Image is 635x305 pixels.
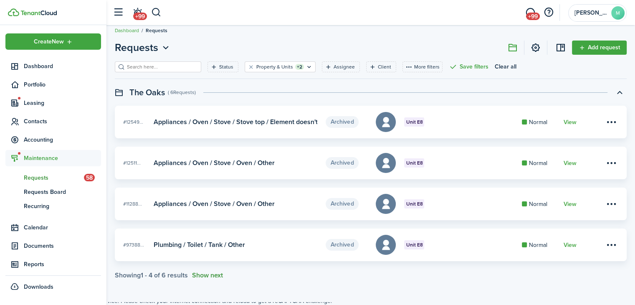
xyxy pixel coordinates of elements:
status: Archived [326,198,359,210]
card-mark: Normal [522,159,555,168]
button: Search [151,5,162,20]
a: Notifications [129,2,145,23]
button: Clear all [495,61,516,72]
button: Open menu [115,40,171,55]
a: Recurring [5,199,101,213]
span: Create New [34,39,64,45]
filter-tag: Open filter [207,61,238,72]
span: Requests [146,27,167,34]
button: Open menu [5,33,101,50]
input: Search here... [125,63,198,71]
span: #97388... [123,241,144,249]
span: Unit E8 [406,200,422,208]
card-mark: Normal [522,118,555,127]
maintenance-list-swimlane-item: Toggle accordion [115,106,627,279]
card-mark: Normal [522,241,555,249]
span: Unit E8 [406,241,422,249]
swimlane-subtitle: ( 6 Requests ) [168,89,196,96]
span: Calendar [24,223,101,232]
a: View [564,201,577,208]
button: Open resource center [541,5,556,20]
avatar-text: M [611,6,625,20]
a: Requests Board [5,185,101,199]
badge: Unit E8 [404,117,424,127]
card-title: Appliances / Oven / Stove / Oven / Other [154,159,275,167]
a: Reports [5,256,101,272]
card-title: Appliances / Oven / Stove / Oven / Other [154,200,275,208]
badge: Unit E8 [404,158,424,168]
button: Open sidebar [110,5,126,20]
span: +99 [526,13,540,20]
filter-tag: Open filter [245,61,316,72]
a: Dashboard [115,27,139,34]
span: 58 [84,174,95,181]
a: Dashboard [5,58,101,74]
button: Clear filter [248,64,255,70]
span: Unit E8 [406,159,422,167]
span: #12549... [123,118,143,126]
a: Messaging [522,2,538,23]
button: Show next [192,272,223,279]
button: Toggle accordion [612,85,627,99]
span: Unit E8 [406,118,422,126]
a: Requests58 [5,170,101,185]
div: Showing results [115,272,188,279]
badge: Unit E8 [404,199,424,208]
span: #11288... [123,200,142,208]
span: #12511... [123,159,141,167]
span: Recurring [24,202,101,211]
span: Documents [24,241,101,250]
span: Contacts [24,117,101,126]
card-mark: Normal [522,200,555,208]
status: Archived [326,157,359,169]
swimlane-title: The Oaks [129,86,165,99]
filter-tag-label: Status [219,63,233,71]
span: Requests [115,40,158,55]
button: More filters [402,61,443,72]
span: Maintenance [24,154,101,163]
filter-tag: Open filter [322,61,360,72]
a: View [564,119,577,126]
card-title: Plumbing / Toilet / Tank / Other [154,241,245,249]
button: Requests [115,40,171,55]
filter-tag-label: Property & Units [256,63,293,71]
filter-tag-label: Assignee [334,63,355,71]
filter-tag-label: Client [378,63,391,71]
status: Archived [326,116,359,128]
span: Requests [24,173,84,182]
filter-tag: Open filter [366,61,396,72]
img: TenantCloud [8,8,19,16]
span: Dashboard [24,62,101,71]
span: Downloads [24,282,53,291]
button: Save filters [449,61,488,72]
span: Leasing [24,99,101,107]
badge: Unit E8 [404,240,424,249]
card-title: Appliances / Oven / Stove / Stove top / Element doesn't work [154,118,317,126]
span: Morgan [574,10,608,16]
span: Portfolio [24,80,101,89]
img: TenantCloud [20,10,57,15]
span: +99 [133,13,147,20]
a: Add request [572,41,627,55]
a: View [564,160,577,167]
span: Requests Board [24,188,101,196]
span: Accounting [24,135,101,144]
pagination-page-total: 1 - 4 of 6 [141,270,166,280]
filter-tag-counter: +2 [295,64,304,70]
status: Archived [326,239,359,251]
span: Reports [24,260,101,269]
a: View [564,242,577,249]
